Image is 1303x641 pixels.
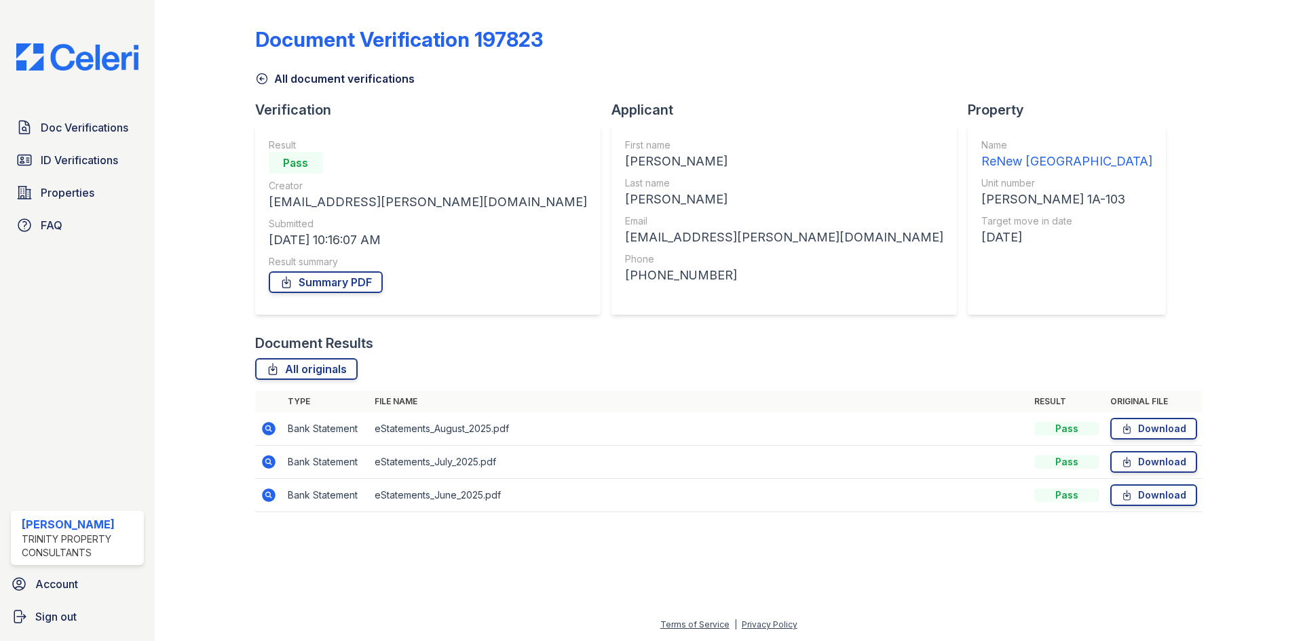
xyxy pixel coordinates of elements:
td: Bank Statement [282,446,369,479]
div: Email [625,214,943,228]
a: Sign out [5,603,149,630]
div: [DATE] [981,228,1152,247]
a: Download [1110,418,1197,440]
div: Result [269,138,587,152]
div: Document Verification 197823 [255,27,543,52]
a: Account [5,570,149,598]
div: Applicant [611,100,968,119]
span: ID Verifications [41,152,118,168]
div: [PERSON_NAME] [625,190,943,209]
div: ReNew [GEOGRAPHIC_DATA] [981,152,1152,171]
div: First name [625,138,943,152]
a: All document verifications [255,71,415,87]
div: [DATE] 10:16:07 AM [269,231,587,250]
span: Sign out [35,608,77,625]
span: Doc Verifications [41,119,128,136]
div: Trinity Property Consultants [22,532,138,560]
div: Pass [269,152,323,174]
a: Summary PDF [269,271,383,293]
div: [PERSON_NAME] 1A-103 [981,190,1152,209]
a: Download [1110,451,1197,473]
div: Pass [1034,422,1099,435]
a: Privacy Policy [742,619,797,629]
td: eStatements_August_2025.pdf [369,412,1029,446]
div: Result summary [269,255,587,269]
td: Bank Statement [282,412,369,446]
div: Unit number [981,176,1152,190]
div: [EMAIL_ADDRESS][PERSON_NAME][DOMAIN_NAME] [625,228,943,247]
a: All originals [255,358,358,380]
a: Terms of Service [660,619,730,629]
div: Pass [1034,488,1099,502]
div: Target move in date [981,214,1152,228]
th: Type [282,391,369,412]
div: [PHONE_NUMBER] [625,266,943,285]
div: [PERSON_NAME] [625,152,943,171]
a: Download [1110,484,1197,506]
a: Doc Verifications [11,114,144,141]
div: Creator [269,179,587,193]
td: Bank Statement [282,479,369,512]
td: eStatements_June_2025.pdf [369,479,1029,512]
div: [PERSON_NAME] [22,516,138,532]
div: | [734,619,737,629]
th: File name [369,391,1029,412]
div: Name [981,138,1152,152]
a: ID Verifications [11,147,144,174]
a: Name ReNew [GEOGRAPHIC_DATA] [981,138,1152,171]
a: FAQ [11,212,144,239]
div: Property [968,100,1177,119]
div: Document Results [255,334,373,353]
span: FAQ [41,217,62,233]
span: Account [35,576,78,592]
a: Properties [11,179,144,206]
th: Result [1029,391,1105,412]
th: Original file [1105,391,1203,412]
img: CE_Logo_Blue-a8612792a0a2168367f1c8372b55b34899dd931a85d93a1a3d3e32e68fde9ad4.png [5,43,149,71]
span: Properties [41,184,94,201]
div: [EMAIL_ADDRESS][PERSON_NAME][DOMAIN_NAME] [269,193,587,212]
div: Last name [625,176,943,190]
td: eStatements_July_2025.pdf [369,446,1029,479]
div: Phone [625,252,943,266]
div: Verification [255,100,611,119]
div: Pass [1034,455,1099,469]
div: Submitted [269,217,587,231]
